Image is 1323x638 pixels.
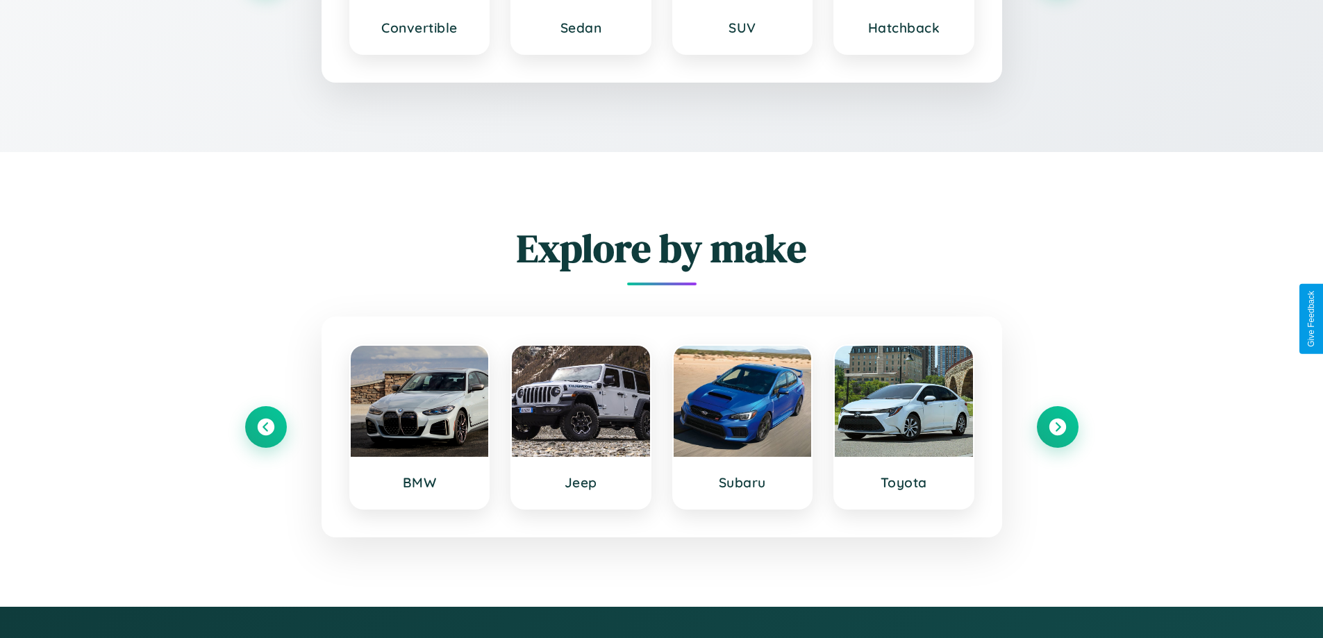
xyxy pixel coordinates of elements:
h3: Convertible [365,19,475,36]
h2: Explore by make [245,221,1079,275]
h3: Sedan [526,19,636,36]
h3: BMW [365,474,475,491]
div: Give Feedback [1306,291,1316,347]
h3: Hatchback [849,19,959,36]
h3: Toyota [849,474,959,491]
h3: Subaru [688,474,798,491]
h3: Jeep [526,474,636,491]
h3: SUV [688,19,798,36]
